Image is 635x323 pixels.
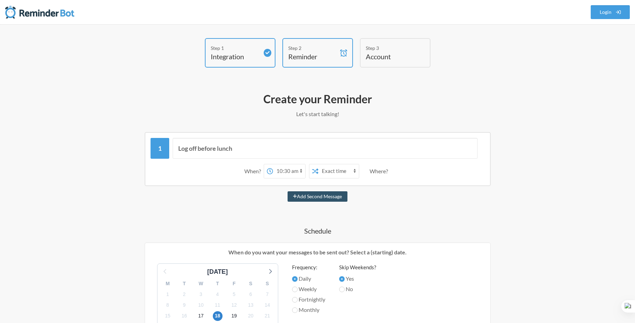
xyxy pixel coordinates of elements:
div: W [193,278,209,289]
div: [DATE] [205,267,231,277]
span: Saturday 11 October 2025 [213,300,223,310]
label: Weekly [292,285,325,293]
span: Sunday 12 October 2025 [229,300,239,310]
span: Wednesday 1 October 2025 [163,289,173,299]
div: T [176,278,193,289]
h4: Schedule [117,226,518,236]
label: Fortnightly [292,295,325,304]
div: S [243,278,259,289]
span: Sunday 19 October 2025 [229,311,239,321]
span: Tuesday 7 October 2025 [263,289,272,299]
div: F [226,278,243,289]
span: Tuesday 21 October 2025 [263,311,272,321]
div: Where? [370,164,391,178]
label: Yes [339,274,376,283]
input: Monthly [292,307,298,313]
span: Thursday 16 October 2025 [180,311,189,321]
div: Step 1 [211,44,259,52]
div: T [209,278,226,289]
span: Friday 3 October 2025 [196,289,206,299]
h4: Account [366,52,414,61]
span: Saturday 18 October 2025 [213,311,223,321]
h4: Integration [211,52,259,61]
input: Message [173,138,478,159]
span: Sunday 5 October 2025 [229,289,239,299]
h2: Create your Reminder [117,92,518,106]
input: Daily [292,276,298,282]
div: When? [244,164,264,178]
p: When do you want your messages to be sent out? Select a (starting) date. [150,248,485,256]
span: Monday 6 October 2025 [246,289,256,299]
span: Monday 13 October 2025 [246,300,256,310]
label: Daily [292,274,325,283]
div: M [160,278,176,289]
div: Step 3 [366,44,414,52]
span: Thursday 2 October 2025 [180,289,189,299]
p: Let's start talking! [117,110,518,118]
label: No [339,285,376,293]
label: Monthly [292,306,325,314]
span: Thursday 9 October 2025 [180,300,189,310]
input: No [339,287,345,292]
input: Fortnightly [292,297,298,303]
span: Friday 10 October 2025 [196,300,206,310]
div: Step 2 [288,44,337,52]
img: Reminder Bot [5,5,74,19]
span: Saturday 4 October 2025 [213,289,223,299]
input: Weekly [292,287,298,292]
span: Tuesday 14 October 2025 [263,300,272,310]
a: Login [591,5,630,19]
span: Wednesday 15 October 2025 [163,311,173,321]
label: Skip Weekends? [339,263,376,271]
span: Monday 20 October 2025 [246,311,256,321]
h4: Reminder [288,52,337,61]
input: Yes [339,276,345,282]
span: Wednesday 8 October 2025 [163,300,173,310]
div: S [259,278,276,289]
span: Friday 17 October 2025 [196,311,206,321]
button: Add Second Message [288,191,347,202]
label: Frequency: [292,263,325,271]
